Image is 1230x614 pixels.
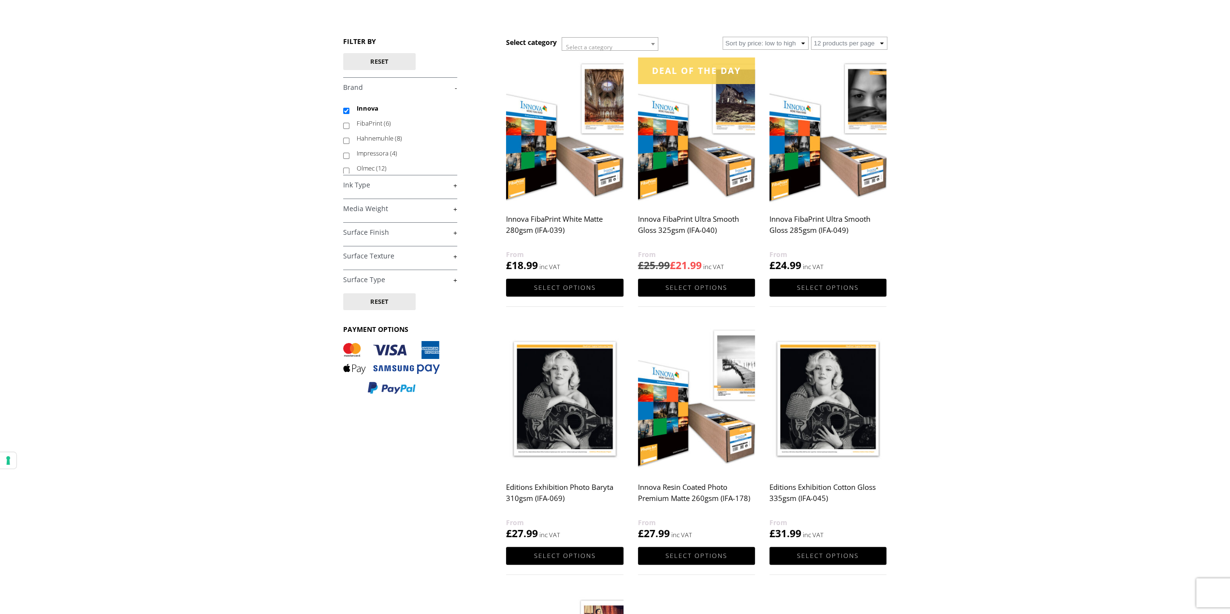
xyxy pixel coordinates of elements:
img: Editions Exhibition Photo Baryta 310gsm (IFA-069) [506,326,623,472]
span: Select a category [566,43,612,51]
bdi: 27.99 [638,527,670,540]
a: + [343,275,457,285]
h4: Surface Type [343,270,457,289]
img: Innova FibaPrint White Matte 280gsm (IFA-039) [506,57,623,204]
a: Innova FibaPrint Ultra Smooth Gloss 285gsm (IFA-049) £24.99 [769,57,886,272]
h3: Select category [506,38,557,47]
h4: Surface Finish [343,222,457,242]
a: Select options for “Editions Exhibition Cotton Gloss 335gsm (IFA-045)” [769,547,886,565]
img: Innova Resin Coated Photo Premium Matte 260gsm (IFA-178) [638,326,755,472]
button: Reset [343,53,416,70]
bdi: 31.99 [769,527,801,540]
a: Select options for “Innova FibaPrint Ultra Smooth Gloss 285gsm (IFA-049)” [769,279,886,297]
span: £ [506,258,512,272]
label: Innova [357,101,448,116]
img: Innova FibaPrint Ultra Smooth Gloss 285gsm (IFA-049) [769,57,886,204]
h4: Brand [343,77,457,97]
a: Editions Exhibition Cotton Gloss 335gsm (IFA-045) £31.99 [769,326,886,541]
h4: Surface Texture [343,246,457,265]
span: (6) [384,119,391,128]
a: Select options for “Editions Exhibition Photo Baryta 310gsm (IFA-069)” [506,547,623,565]
a: + [343,204,457,214]
h2: Innova FibaPrint White Matte 280gsm (IFA-039) [506,210,623,249]
button: Reset [343,293,416,310]
div: Deal of the day [638,57,755,84]
h4: Ink Type [343,175,457,194]
bdi: 27.99 [506,527,538,540]
span: £ [769,527,775,540]
span: £ [670,258,676,272]
h2: Editions Exhibition Photo Baryta 310gsm (IFA-069) [506,478,623,517]
span: £ [769,258,775,272]
a: + [343,252,457,261]
a: - [343,83,457,92]
bdi: 25.99 [638,258,670,272]
h3: FILTER BY [343,37,457,46]
h3: PAYMENT OPTIONS [343,325,457,334]
img: PAYMENT OPTIONS [343,341,440,395]
a: Deal of the day Innova FibaPrint Ultra Smooth Gloss 325gsm (IFA-040) £25.99£21.99 [638,57,755,272]
label: Impressora [357,146,448,161]
select: Shop order [723,37,809,50]
a: + [343,228,457,237]
a: Select options for “Innova Resin Coated Photo Premium Matte 260gsm (IFA-178)” [638,547,755,565]
a: Select options for “Innova FibaPrint White Matte 280gsm (IFA-039)” [506,279,623,297]
a: Innova Resin Coated Photo Premium Matte 260gsm (IFA-178) £27.99 [638,326,755,541]
h2: Innova FibaPrint Ultra Smooth Gloss 325gsm (IFA-040) [638,210,755,249]
a: Innova FibaPrint White Matte 280gsm (IFA-039) £18.99 [506,57,623,272]
span: (12) [376,164,387,172]
h2: Innova FibaPrint Ultra Smooth Gloss 285gsm (IFA-049) [769,210,886,249]
span: (4) [390,149,397,157]
label: Hahnemuhle [357,131,448,146]
img: Editions Exhibition Cotton Gloss 335gsm (IFA-045) [769,326,886,472]
span: £ [506,527,512,540]
bdi: 24.99 [769,258,801,272]
h2: Innova Resin Coated Photo Premium Matte 260gsm (IFA-178) [638,478,755,517]
label: Olmec [357,161,448,176]
bdi: 21.99 [670,258,702,272]
span: (8) [395,134,402,143]
span: £ [638,527,644,540]
a: + [343,181,457,190]
img: Innova FibaPrint Ultra Smooth Gloss 325gsm (IFA-040) [638,57,755,204]
a: Select options for “Innova FibaPrint Ultra Smooth Gloss 325gsm (IFA-040)” [638,279,755,297]
bdi: 18.99 [506,258,538,272]
h4: Media Weight [343,199,457,218]
label: FibaPrint [357,116,448,131]
h2: Editions Exhibition Cotton Gloss 335gsm (IFA-045) [769,478,886,517]
span: £ [638,258,644,272]
a: Editions Exhibition Photo Baryta 310gsm (IFA-069) £27.99 [506,326,623,541]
